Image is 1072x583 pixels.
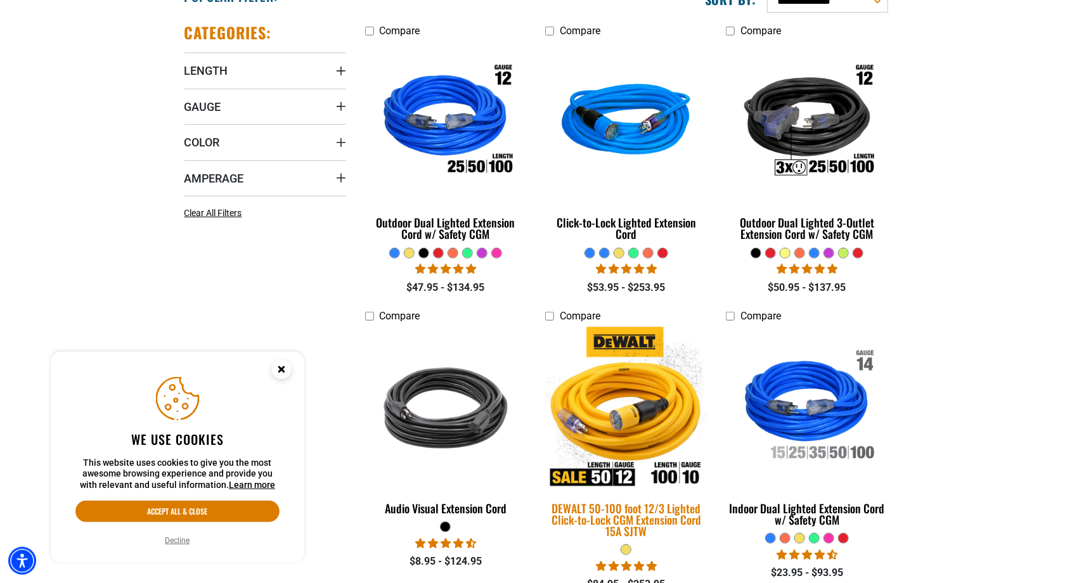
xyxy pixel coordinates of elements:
div: DEWALT 50-100 foot 12/3 Lighted Click-to-Lock CGM Extension Cord 15A SJTW [545,503,707,537]
summary: Gauge [184,89,346,124]
span: Compare [560,25,600,37]
img: Outdoor Dual Lighted 3-Outlet Extension Cord w/ Safety CGM [727,49,887,195]
div: Indoor Dual Lighted Extension Cord w/ Safety CGM [726,503,888,525]
a: This website uses cookies to give you the most awesome browsing experience and provide you with r... [229,480,275,490]
span: Length [184,63,228,78]
p: This website uses cookies to give you the most awesome browsing experience and provide you with r... [75,458,280,491]
span: Compare [380,310,420,322]
a: DEWALT 50-100 foot 12/3 Lighted Click-to-Lock CGM Extension Cord 15A SJTW DEWALT 50-100 foot 12/3... [545,329,707,544]
div: $47.95 - $134.95 [365,280,527,295]
summary: Color [184,124,346,160]
div: $8.95 - $124.95 [365,554,527,569]
span: Compare [560,310,600,322]
img: Indoor Dual Lighted Extension Cord w/ Safety CGM [727,335,887,480]
summary: Amperage [184,160,346,196]
a: Outdoor Dual Lighted 3-Outlet Extension Cord w/ Safety CGM Outdoor Dual Lighted 3-Outlet Extensio... [726,43,888,247]
summary: Length [184,53,346,88]
a: blue Click-to-Lock Lighted Extension Cord [545,43,707,247]
div: Accessibility Menu [8,547,36,575]
span: 4.80 stars [777,263,837,275]
button: Close this option [259,352,304,391]
a: Indoor Dual Lighted Extension Cord w/ Safety CGM Indoor Dual Lighted Extension Cord w/ Safety CGM [726,329,888,533]
span: Clear All Filters [184,208,242,218]
button: Accept all & close [75,501,280,522]
span: 4.72 stars [415,537,476,549]
span: Gauge [184,99,221,114]
span: 4.40 stars [777,549,837,561]
span: 4.87 stars [596,263,657,275]
div: Outdoor Dual Lighted 3-Outlet Extension Cord w/ Safety CGM [726,217,888,240]
a: Clear All Filters [184,207,247,220]
img: Outdoor Dual Lighted Extension Cord w/ Safety CGM [366,49,526,195]
span: Color [184,135,220,150]
h2: We use cookies [75,431,280,447]
div: Audio Visual Extension Cord [365,503,527,514]
span: 4.84 stars [596,560,657,572]
div: Outdoor Dual Lighted Extension Cord w/ Safety CGM [365,217,527,240]
div: Click-to-Lock Lighted Extension Cord [545,217,707,240]
img: black [366,335,526,480]
img: DEWALT 50-100 foot 12/3 Lighted Click-to-Lock CGM Extension Cord 15A SJTW [538,327,715,489]
span: Compare [740,25,781,37]
span: Amperage [184,171,244,186]
h2: Categories: [184,23,272,42]
img: blue [546,49,706,195]
span: Compare [380,25,420,37]
span: Compare [740,310,781,322]
a: Outdoor Dual Lighted Extension Cord w/ Safety CGM Outdoor Dual Lighted Extension Cord w/ Safety CGM [365,43,527,247]
div: $23.95 - $93.95 [726,565,888,580]
div: $50.95 - $137.95 [726,280,888,295]
button: Decline [162,534,194,547]
aside: Cookie Consent [51,352,304,563]
a: black Audio Visual Extension Cord [365,329,527,522]
div: $53.95 - $253.95 [545,280,707,295]
span: 4.82 stars [415,263,476,275]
